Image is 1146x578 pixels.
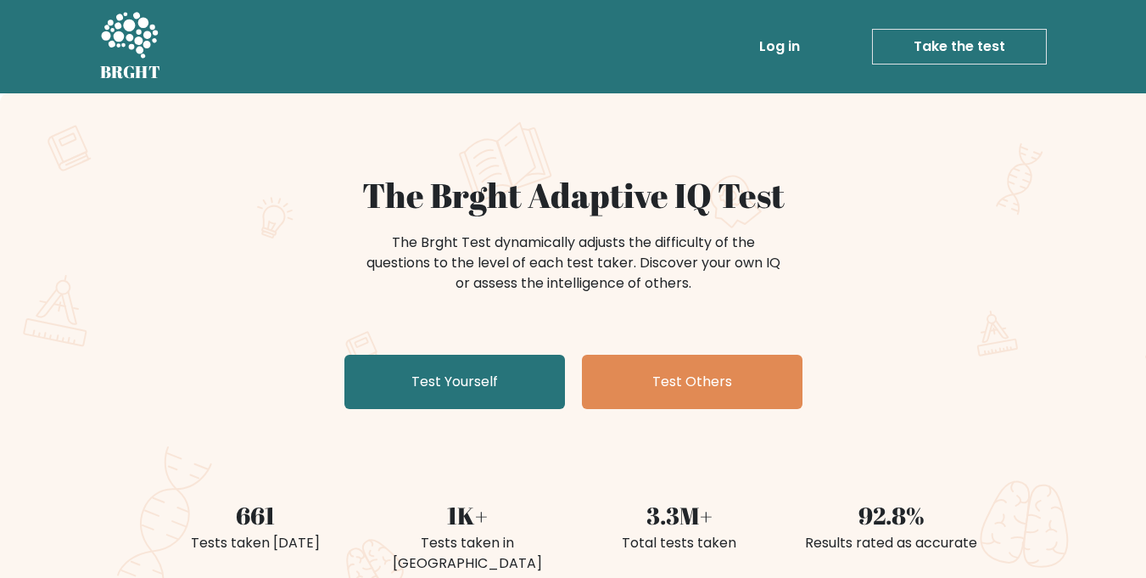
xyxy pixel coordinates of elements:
h1: The Brght Adaptive IQ Test [159,175,987,216]
h5: BRGHT [100,62,161,82]
div: The Brght Test dynamically adjusts the difficulty of the questions to the level of each test take... [361,233,785,294]
div: 92.8% [796,497,987,533]
div: Results rated as accurate [796,533,987,553]
a: Test Yourself [344,355,565,409]
div: 3.3M+ [584,497,775,533]
a: Log in [752,30,807,64]
div: 1K+ [372,497,563,533]
div: Tests taken in [GEOGRAPHIC_DATA] [372,533,563,574]
a: Test Others [582,355,802,409]
div: Tests taken [DATE] [159,533,351,553]
div: 661 [159,497,351,533]
a: Take the test [872,29,1047,65]
div: Total tests taken [584,533,775,553]
a: BRGHT [100,7,161,87]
